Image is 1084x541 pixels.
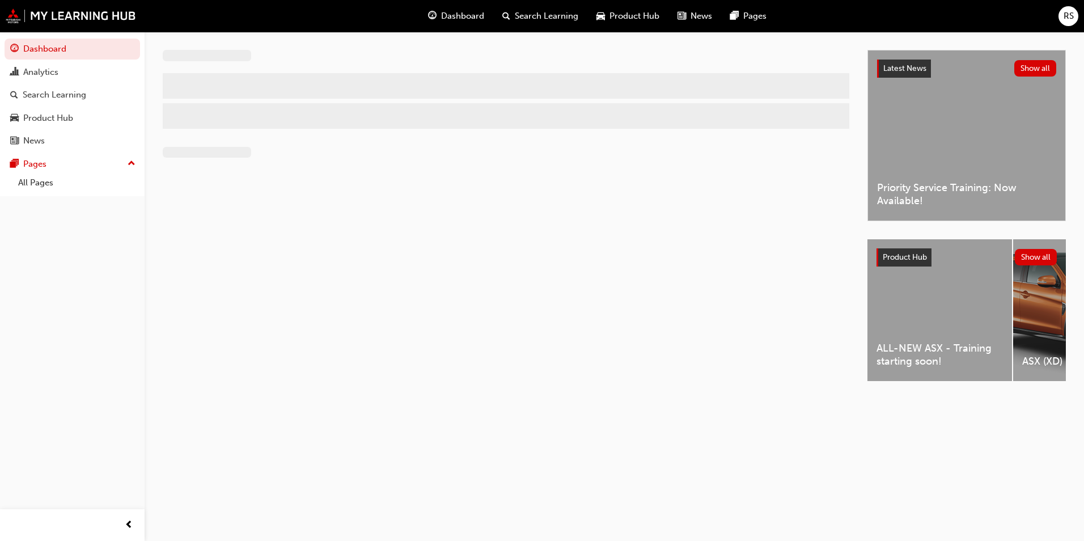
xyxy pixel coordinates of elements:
a: search-iconSearch Learning [493,5,587,28]
a: news-iconNews [668,5,721,28]
span: Latest News [883,64,926,73]
a: All Pages [14,174,140,192]
div: Search Learning [23,88,86,102]
button: Pages [5,154,140,175]
a: Latest NewsShow all [877,60,1056,78]
div: Analytics [23,66,58,79]
span: RS [1064,10,1074,23]
a: Analytics [5,62,140,83]
span: Dashboard [441,10,484,23]
span: Pages [743,10,767,23]
span: prev-icon [125,518,133,532]
a: Product HubShow all [876,248,1057,267]
span: search-icon [10,90,18,100]
a: pages-iconPages [721,5,776,28]
a: car-iconProduct Hub [587,5,668,28]
div: Pages [23,158,46,171]
img: mmal [6,9,136,23]
button: Show all [1014,60,1057,77]
span: Priority Service Training: Now Available! [877,181,1056,207]
a: Search Learning [5,84,140,105]
span: guage-icon [10,44,19,54]
span: pages-icon [730,9,739,23]
span: news-icon [677,9,686,23]
span: guage-icon [428,9,437,23]
span: Search Learning [515,10,578,23]
span: car-icon [596,9,605,23]
button: DashboardAnalyticsSearch LearningProduct HubNews [5,36,140,154]
a: News [5,130,140,151]
div: Product Hub [23,112,73,125]
a: Product Hub [5,108,140,129]
button: Show all [1015,249,1057,265]
span: Product Hub [883,252,927,262]
a: Dashboard [5,39,140,60]
span: news-icon [10,136,19,146]
span: car-icon [10,113,19,124]
div: News [23,134,45,147]
span: ALL-NEW ASX - Training starting soon! [876,342,1003,367]
a: ALL-NEW ASX - Training starting soon! [867,239,1012,381]
span: search-icon [502,9,510,23]
button: RS [1058,6,1078,26]
span: up-icon [128,157,135,171]
a: Latest NewsShow allPriority Service Training: Now Available! [867,50,1066,221]
a: guage-iconDashboard [419,5,493,28]
span: Product Hub [609,10,659,23]
span: chart-icon [10,67,19,78]
span: News [691,10,712,23]
span: pages-icon [10,159,19,170]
